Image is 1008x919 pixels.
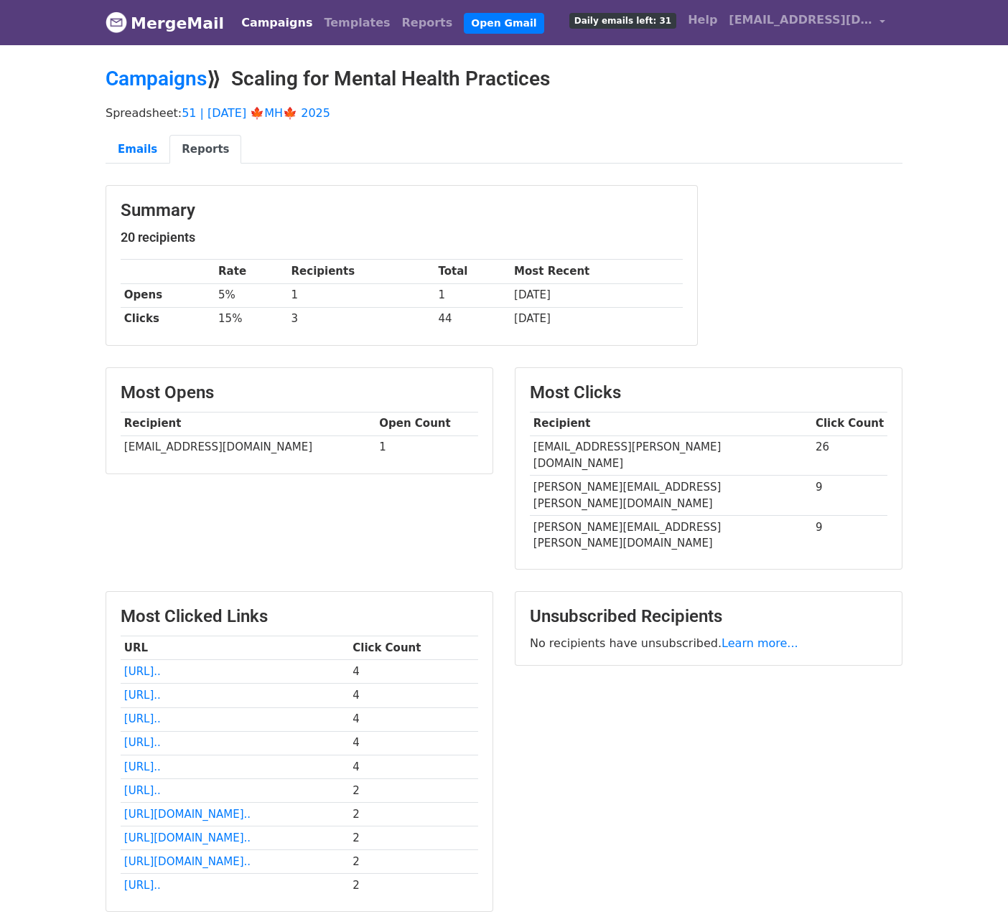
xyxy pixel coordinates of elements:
a: Help [682,6,723,34]
td: 2 [349,850,478,874]
a: Campaigns [106,67,207,90]
a: 51 | [DATE] 🍁MH🍁 2025 [182,106,330,120]
td: [EMAIL_ADDRESS][DOMAIN_NAME] [121,435,375,459]
iframe: Chat Widget [936,850,1008,919]
td: 4 [349,684,478,707]
a: [URL].. [124,712,161,725]
th: Recipient [121,412,375,435]
p: Spreadsheet: [106,105,902,121]
td: 9 [812,515,887,555]
a: Emails [106,135,169,164]
a: [URL][DOMAIN_NAME].. [124,831,251,844]
th: URL [121,636,349,660]
td: 1 [435,283,511,307]
h2: ⟫ Scaling for Mental Health Practices [106,67,902,91]
td: 1 [375,435,478,459]
td: 4 [349,660,478,684]
a: [EMAIL_ADDRESS][DOMAIN_NAME] [723,6,891,39]
th: Opens [121,283,215,307]
td: [DATE] [510,307,683,331]
th: Clicks [121,307,215,331]
span: Daily emails left: 31 [569,13,676,29]
a: Reports [396,9,459,37]
img: MergeMail logo [106,11,127,33]
h3: Summary [121,200,683,221]
h3: Unsubscribed Recipients [530,606,887,627]
a: [URL].. [124,689,161,702]
a: [URL].. [124,736,161,749]
a: [URL].. [124,760,161,773]
th: Click Count [349,636,478,660]
th: Click Count [812,412,887,435]
span: [EMAIL_ADDRESS][DOMAIN_NAME] [729,11,872,29]
a: Templates [318,9,396,37]
th: Recipient [530,412,812,435]
h5: 20 recipients [121,230,683,245]
a: [URL][DOMAIN_NAME].. [124,808,251,821]
a: [URL][DOMAIN_NAME].. [124,855,251,868]
td: 3 [288,307,435,331]
td: 2 [349,826,478,849]
td: 44 [435,307,511,331]
h3: Most Opens [121,382,478,403]
td: [EMAIL_ADDRESS][PERSON_NAME][DOMAIN_NAME] [530,435,812,476]
p: No recipients have unsubscribed. [530,636,887,651]
a: Daily emails left: 31 [564,6,682,34]
td: 26 [812,435,887,476]
td: 2 [349,778,478,802]
td: 4 [349,707,478,731]
a: Learn more... [722,636,798,650]
td: [DATE] [510,283,683,307]
th: Recipients [288,260,435,283]
td: 9 [812,476,887,516]
th: Rate [215,260,288,283]
td: [PERSON_NAME][EMAIL_ADDRESS][PERSON_NAME][DOMAIN_NAME] [530,515,812,555]
a: [URL].. [124,665,161,678]
h3: Most Clicks [530,382,887,403]
th: Total [435,260,511,283]
th: Open Count [375,412,478,435]
a: [URL].. [124,879,161,892]
td: 2 [349,802,478,826]
td: 4 [349,755,478,778]
td: [PERSON_NAME][EMAIL_ADDRESS][PERSON_NAME][DOMAIN_NAME] [530,476,812,516]
td: 5% [215,283,288,307]
td: 15% [215,307,288,331]
a: MergeMail [106,8,224,38]
th: Most Recent [510,260,683,283]
h3: Most Clicked Links [121,606,478,627]
a: [URL].. [124,784,161,797]
td: 4 [349,731,478,755]
a: Reports [169,135,241,164]
a: Open Gmail [464,13,543,34]
td: 2 [349,874,478,897]
a: Campaigns [235,9,318,37]
td: 1 [288,283,435,307]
